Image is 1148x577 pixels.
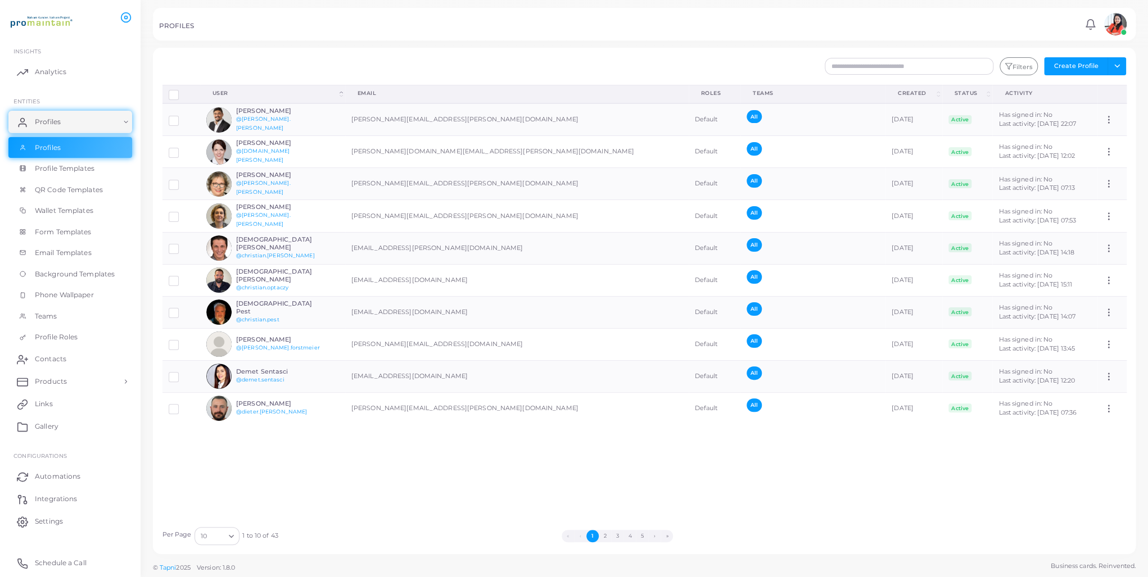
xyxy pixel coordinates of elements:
[948,307,972,316] span: Active
[206,364,232,389] img: avatar
[208,530,224,542] input: Search for option
[747,238,762,251] span: All
[8,200,132,221] a: Wallet Templates
[236,180,291,195] a: @[PERSON_NAME].[PERSON_NAME]
[236,408,307,415] a: @dieter.[PERSON_NAME]
[689,232,740,264] td: Default
[998,376,1075,384] span: Last activity: [DATE] 12:20
[998,280,1072,288] span: Last activity: [DATE] 15:11
[747,270,762,283] span: All
[948,147,972,156] span: Active
[236,300,319,315] h6: [DEMOGRAPHIC_DATA] Pest
[948,371,972,380] span: Active
[236,268,319,283] h6: [DEMOGRAPHIC_DATA][PERSON_NAME]
[948,211,972,220] span: Active
[35,376,67,387] span: Products
[35,206,93,216] span: Wallet Templates
[35,143,61,153] span: Profiles
[998,239,1052,247] span: Has signed in: No
[747,142,762,155] span: All
[13,452,67,459] span: Configurations
[689,103,740,136] td: Default
[8,510,132,533] a: Settings
[35,494,77,504] span: Integrations
[206,171,232,197] img: avatar
[885,232,942,264] td: [DATE]
[998,303,1052,311] span: Has signed in: No
[236,400,319,407] h6: [PERSON_NAME]
[162,85,200,103] th: Row-selection
[213,89,337,97] div: User
[747,206,762,219] span: All
[35,332,78,342] span: Profile Roles
[35,163,94,174] span: Profile Templates
[8,348,132,370] a: Contacts
[35,399,53,409] span: Links
[586,530,599,542] button: Go to page 1
[689,136,740,168] td: Default
[689,328,740,360] td: Default
[8,158,132,179] a: Profile Templates
[885,264,942,296] td: [DATE]
[747,334,762,347] span: All
[159,22,194,30] h5: PROFILES
[747,174,762,187] span: All
[8,415,132,438] a: Gallery
[236,212,291,227] a: @[PERSON_NAME].[PERSON_NAME]
[345,232,689,264] td: [EMAIL_ADDRESS][PERSON_NAME][DOMAIN_NAME]
[998,111,1052,119] span: Has signed in: No
[236,252,315,258] a: @christian.[PERSON_NAME]
[35,290,94,300] span: Phone Wallpaper
[35,248,92,258] span: Email Templates
[689,392,740,424] td: Default
[701,89,728,97] div: Roles
[998,216,1076,224] span: Last activity: [DATE] 07:53
[345,103,689,136] td: [PERSON_NAME][EMAIL_ADDRESS][PERSON_NAME][DOMAIN_NAME]
[1104,13,1127,35] img: avatar
[998,399,1052,407] span: Has signed in: No
[197,564,236,571] span: Version: 1.8.0
[998,408,1077,416] span: Last activity: [DATE] 07:36
[358,89,676,97] div: Email
[8,284,132,306] a: Phone Wallpaper
[236,139,319,147] h6: [PERSON_NAME]
[998,152,1075,160] span: Last activity: [DATE] 12:02
[611,530,623,542] button: Go to page 3
[8,242,132,263] a: Email Templates
[35,269,115,279] span: Background Templates
[236,116,291,131] a: @[PERSON_NAME].[PERSON_NAME]
[689,200,740,232] td: Default
[35,67,66,77] span: Analytics
[345,392,689,424] td: [PERSON_NAME][EMAIL_ADDRESS][PERSON_NAME][DOMAIN_NAME]
[236,171,319,179] h6: [PERSON_NAME]
[8,306,132,327] a: Teams
[206,396,232,421] img: avatar
[206,299,232,325] img: avatar
[998,344,1075,352] span: Last activity: [DATE] 13:45
[13,48,41,54] span: INSIGHTS
[13,98,40,105] span: ENTITIES
[206,331,232,357] img: avatar
[345,360,689,392] td: [EMAIL_ADDRESS][DOMAIN_NAME]
[753,89,873,97] div: Teams
[8,370,132,393] a: Products
[162,530,192,539] label: Per Page
[885,392,942,424] td: [DATE]
[661,530,673,542] button: Go to last page
[948,243,972,252] span: Active
[1000,57,1038,75] button: Filters
[1097,85,1126,103] th: Action
[8,465,132,488] a: Automations
[8,221,132,243] a: Form Templates
[689,168,740,200] td: Default
[345,200,689,232] td: [PERSON_NAME][EMAIL_ADDRESS][PERSON_NAME][DOMAIN_NAME]
[1044,57,1108,75] button: Create Profile
[35,471,80,481] span: Automations
[998,248,1074,256] span: Last activity: [DATE] 14:18
[10,11,73,31] img: logo
[948,339,972,348] span: Active
[236,316,279,322] a: @christian.pest
[236,148,290,163] a: @[DOMAIN_NAME][PERSON_NAME]
[236,336,320,343] h6: [PERSON_NAME]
